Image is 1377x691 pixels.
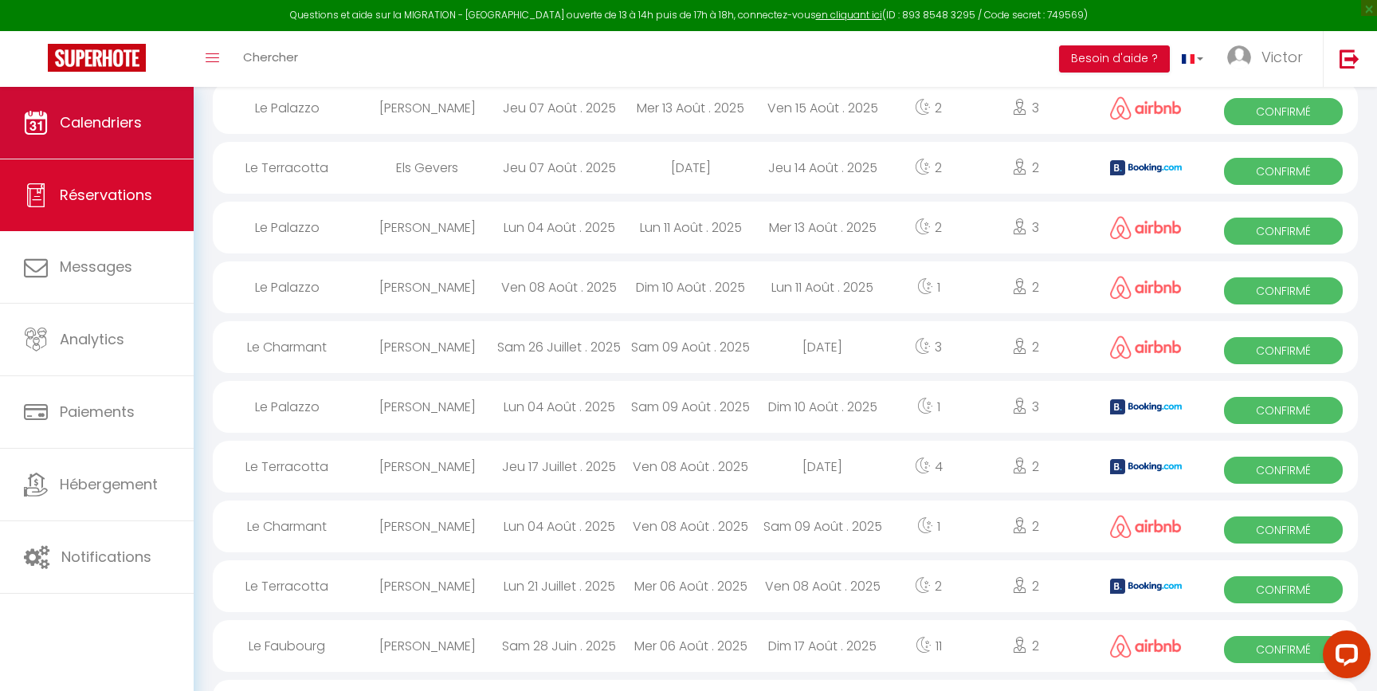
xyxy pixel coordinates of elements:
span: Réservations [60,185,152,205]
span: Notifications [61,547,151,567]
span: Victor [1261,47,1303,67]
span: Messages [60,257,132,277]
span: Analytics [60,329,124,349]
span: Calendriers [60,112,142,132]
img: Super Booking [48,44,146,72]
span: Paiements [60,402,135,422]
button: Besoin d'aide ? [1059,45,1170,73]
a: ... Victor [1215,31,1323,87]
iframe: LiveChat chat widget [1310,624,1377,691]
span: Chercher [243,49,298,65]
img: logout [1340,49,1359,69]
span: Hébergement [60,474,158,494]
a: en cliquant ici [816,8,882,22]
img: ... [1227,45,1251,69]
a: Chercher [231,31,310,87]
